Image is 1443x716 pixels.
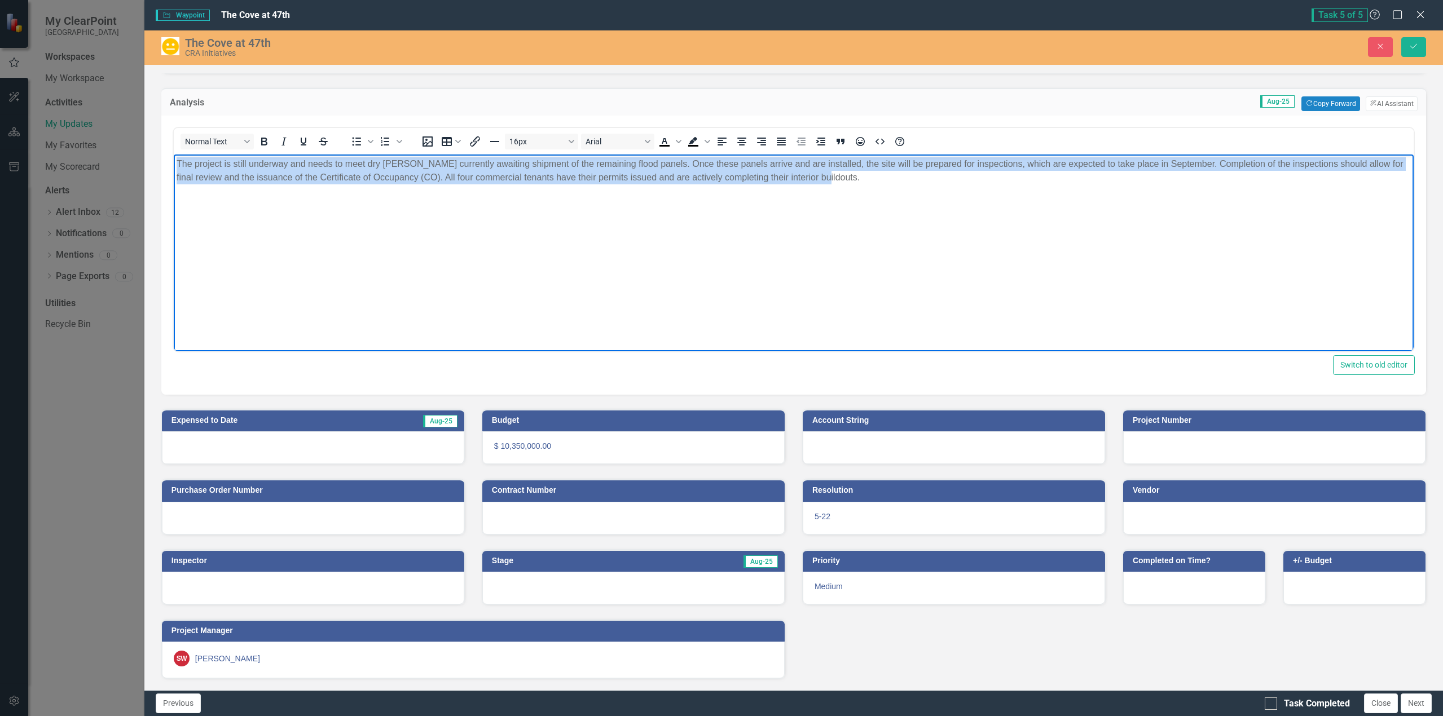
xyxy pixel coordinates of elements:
[1133,486,1420,494] h3: Vendor
[815,512,830,521] span: 5-22
[314,134,333,149] button: Strikethrough
[171,556,459,565] h3: Inspector
[1366,96,1418,111] button: AI Assistant
[161,37,179,55] img: In Progress
[423,415,457,427] span: Aug-25
[505,134,578,149] button: Font size 16px
[376,134,404,149] div: Numbered list
[485,134,504,149] button: Horizontal line
[1312,8,1368,22] span: Task 5 of 5
[185,49,879,58] div: CRA Initiatives
[815,582,843,591] span: Medium
[195,653,260,664] div: [PERSON_NAME]
[494,441,551,450] span: $ 10,350,000.00
[812,556,1099,565] h3: Priority
[171,416,358,425] h3: Expensed to Date
[492,416,779,425] h3: Budget
[655,134,683,149] div: Text color Black
[812,416,1099,425] h3: Account String
[811,134,830,149] button: Increase indent
[744,555,778,568] span: Aug-25
[156,10,210,21] span: Waypoint
[509,137,565,146] span: 16px
[772,134,791,149] button: Justify
[1284,697,1350,710] div: Task Completed
[812,486,1099,494] h3: Resolution
[254,134,274,149] button: Bold
[438,134,465,149] button: Table
[791,134,811,149] button: Decrease indent
[1333,355,1415,375] button: Switch to old editor
[174,154,1414,351] iframe: Rich Text Area
[870,134,890,149] button: HTML Editor
[831,134,850,149] button: Blockquote
[684,134,712,149] div: Background color Black
[712,134,732,149] button: Align left
[170,98,394,108] h3: Analysis
[185,137,240,146] span: Normal Text
[586,137,641,146] span: Arial
[294,134,313,149] button: Underline
[1133,416,1420,425] h3: Project Number
[1401,693,1432,713] button: Next
[1293,556,1420,565] h3: +/- Budget
[890,134,909,149] button: Help
[418,134,437,149] button: Insert image
[1301,96,1360,111] button: Copy Forward
[732,134,751,149] button: Align center
[185,37,879,49] div: The Cove at 47th
[1260,95,1295,108] span: Aug-25
[465,134,485,149] button: Insert/edit link
[221,10,290,20] span: The Cove at 47th
[492,556,600,565] h3: Stage
[492,486,779,494] h3: Contract Number
[181,134,254,149] button: Block Normal Text
[171,486,459,494] h3: Purchase Order Number
[581,134,654,149] button: Font Arial
[156,693,201,713] button: Previous
[851,134,870,149] button: Emojis
[1364,693,1398,713] button: Close
[274,134,293,149] button: Italic
[174,651,190,666] div: SW
[752,134,771,149] button: Align right
[171,626,779,635] h3: Project Manager
[1133,556,1260,565] h3: Completed on Time?
[347,134,375,149] div: Bullet list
